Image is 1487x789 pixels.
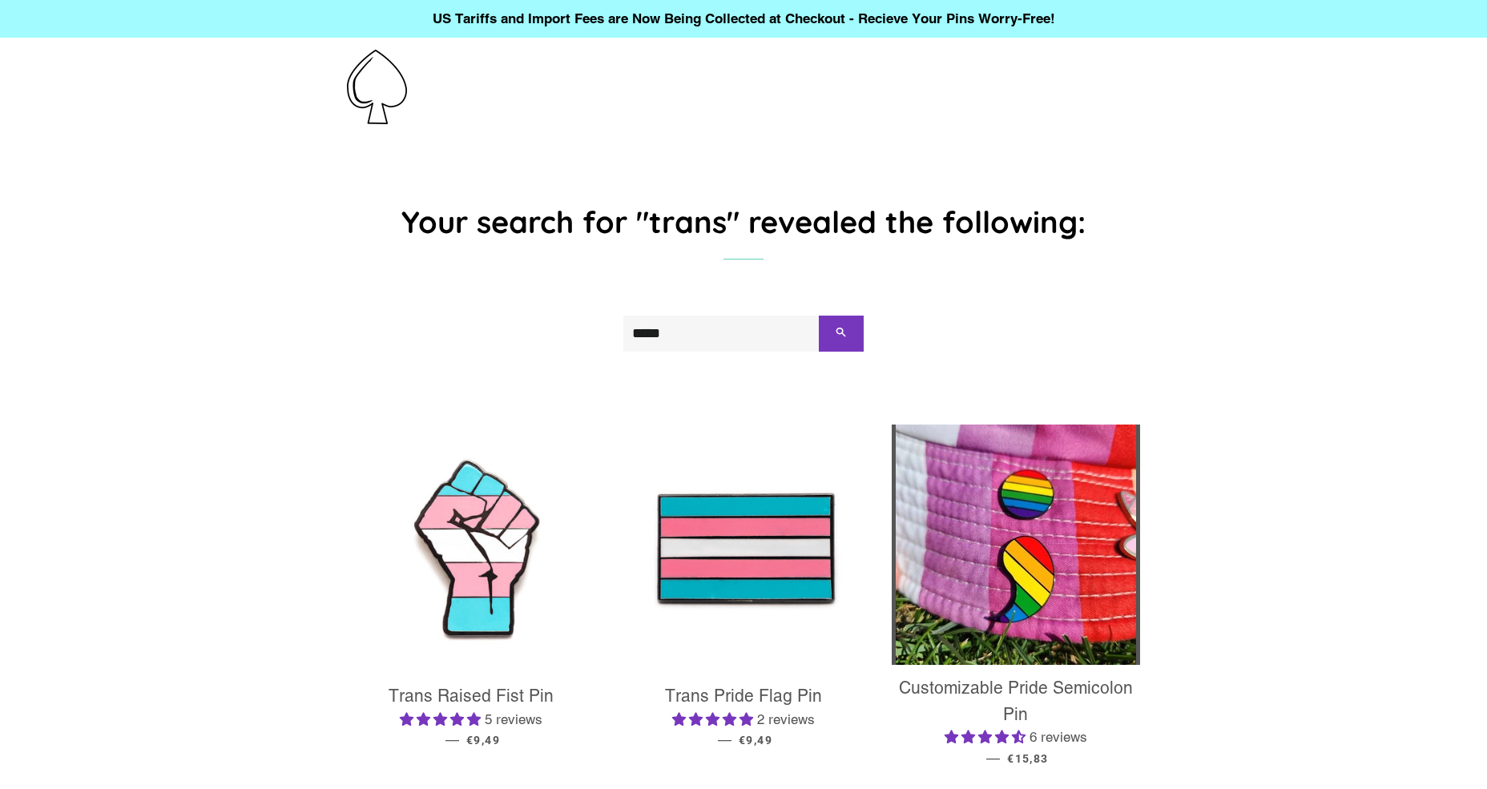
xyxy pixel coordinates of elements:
[739,734,772,747] span: €9,49
[672,711,757,727] span: 5.00 stars
[665,686,822,706] span: Trans Pride Flag Pin
[400,711,485,727] span: 5.00 stars
[347,673,595,761] a: Trans Raised Fist Pin 5.00 stars 5 reviews — €9,49
[892,665,1140,779] a: Customizable Pride Semicolon Pin 4.67 stars 6 reviews — €15,83
[347,425,595,673] img: Trans Flag Raised Fist Enamel Pin Badge Resist Solidarity Power LGBTQ Gift for Her/Him - Pin Ace
[945,729,1030,745] span: 4.67 stars
[899,678,1133,724] span: Customizable Pride Semicolon Pin
[389,686,554,706] span: Trans Raised Fist Pin
[485,711,542,727] span: 5 reviews
[1007,752,1048,765] span: €15,83
[757,711,815,727] span: 2 reviews
[347,50,407,124] img: Pin-Ace
[1030,729,1087,745] span: 6 reviews
[445,731,459,747] span: —
[718,731,731,747] span: —
[466,734,500,747] span: €9,49
[347,200,1140,243] h1: Your search for "trans" revealed the following:
[623,316,819,352] input: Search our store
[986,750,1000,766] span: —
[619,425,868,673] img: Trans Pride Flag Enamel Pin Badge Transgender Lapel LGBTQ Gift For Her/Him - Pin Ace
[619,673,868,761] a: Trans Pride Flag Pin 5.00 stars 2 reviews — €9,49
